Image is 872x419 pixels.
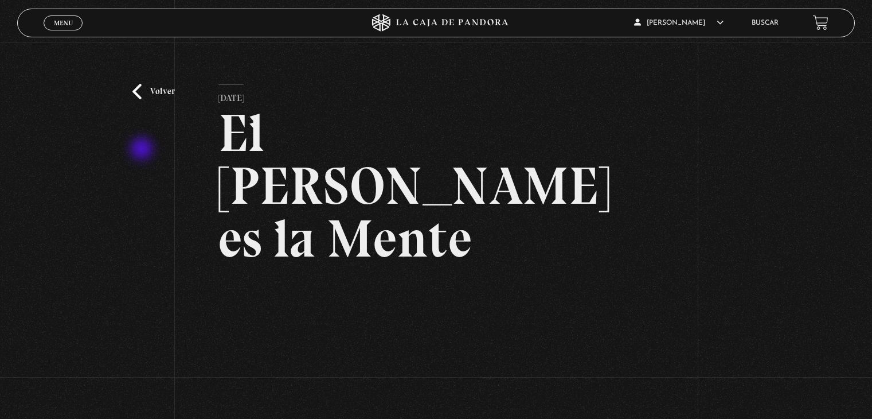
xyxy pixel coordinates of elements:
span: Menu [54,20,73,26]
a: Volver [132,84,175,99]
span: Cerrar [50,29,77,37]
p: [DATE] [218,84,244,107]
a: Buscar [752,20,779,26]
span: [PERSON_NAME] [634,20,724,26]
h2: El [PERSON_NAME] es la Mente [218,107,654,265]
a: View your shopping cart [813,15,828,30]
